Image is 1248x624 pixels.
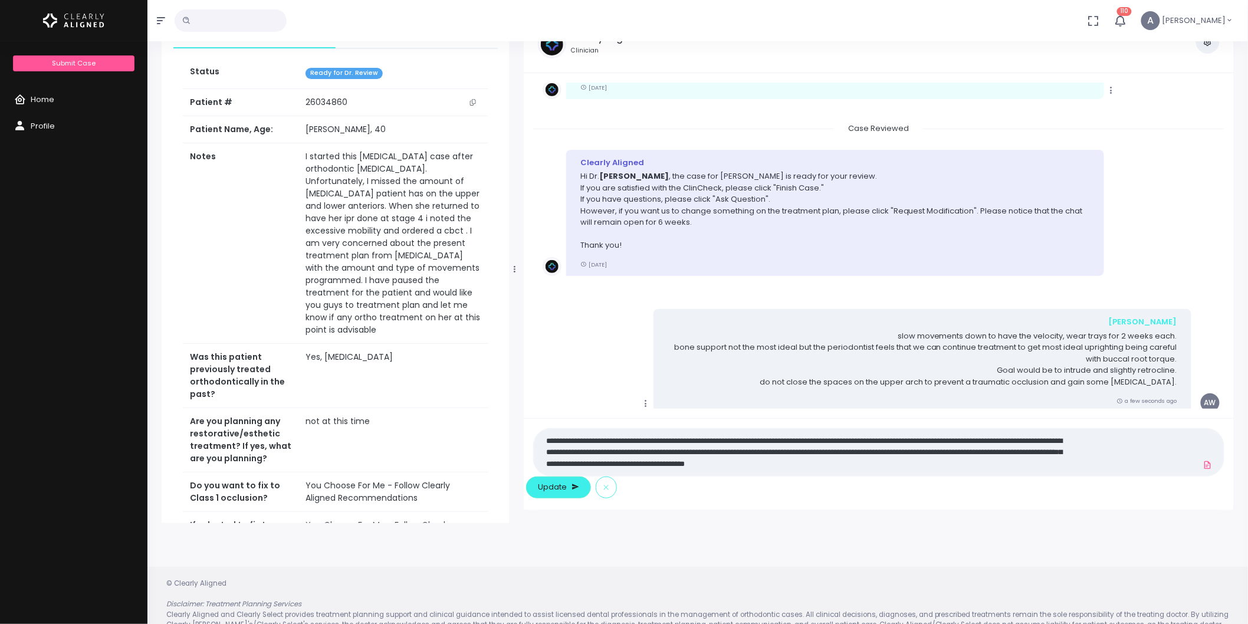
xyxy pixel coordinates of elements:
td: [PERSON_NAME], 40 [298,116,488,143]
small: [DATE] [580,261,607,268]
td: 26034860 [298,89,488,116]
div: Clearly Aligned [580,157,1090,169]
th: Status [183,58,298,88]
span: AW [1201,393,1220,412]
em: Disclaimer: Treatment Planning Services [166,599,301,609]
img: Logo Horizontal [43,8,104,33]
a: Submit Case [13,55,134,71]
span: 110 [1117,7,1132,16]
td: not at this time [298,408,488,472]
th: Do you want to fix to Class 1 occlusion? [183,472,298,512]
th: Are you planning any restorative/esthetic treatment? If yes, what are you planning? [183,408,298,472]
td: I started this [MEDICAL_DATA] case after orthodontic [MEDICAL_DATA]. Unfortunately, I missed the ... [298,143,488,344]
span: Update [538,481,567,493]
span: Ready for Dr. Review [306,68,383,79]
th: Patient Name, Age: [183,116,298,143]
p: Hi Dr. , the case for [PERSON_NAME] is ready for your review. If you are satisfied with the ClinC... [580,170,1090,251]
p: slow movements down to have the velocity, wear trays for 2 weeks each. bone support not the most ... [668,330,1177,388]
th: If selected to fix to Class 1, How do you prefer to treat it? [183,512,298,564]
small: a few seconds ago [1117,397,1177,405]
span: Home [31,94,54,105]
th: Notes [183,143,298,344]
th: Was this patient previously treated orthodontically in the past? [183,344,298,408]
td: You Choose For Me - Follow Clearly Aligned Recommendations [298,512,488,564]
a: Add Files [1201,454,1215,475]
small: Clinician [571,46,641,55]
span: Case Reviewed [834,119,923,137]
div: scrollable content [162,16,510,523]
span: Submit Case [52,58,96,68]
span: A [1141,11,1160,30]
h5: Clearly Aligned [571,33,641,44]
span: [PERSON_NAME] [1162,15,1226,27]
td: Yes, [MEDICAL_DATA] [298,344,488,408]
b: [PERSON_NAME] [599,170,669,182]
span: Profile [31,120,55,132]
th: Patient # [183,88,298,116]
div: [PERSON_NAME] [668,316,1177,328]
td: You Choose For Me - Follow Clearly Aligned Recommendations [298,472,488,512]
button: Update [526,477,591,498]
small: [DATE] [580,84,607,91]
